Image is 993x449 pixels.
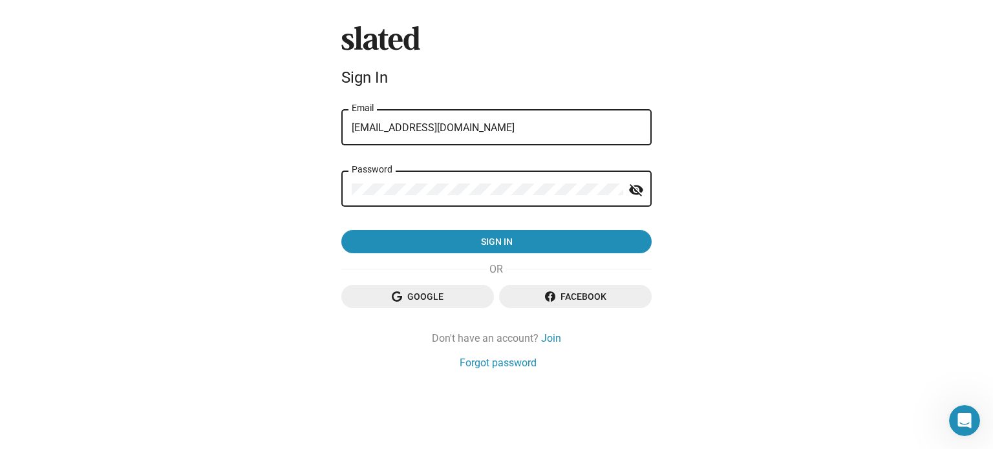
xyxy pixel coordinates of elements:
[341,230,652,253] button: Sign in
[460,356,537,370] a: Forgot password
[341,68,652,87] div: Sign In
[623,177,649,203] button: Show password
[352,285,484,308] span: Google
[341,26,652,92] sl-branding: Sign In
[509,285,641,308] span: Facebook
[541,331,561,345] a: Join
[352,230,641,253] span: Sign in
[341,285,494,308] button: Google
[499,285,652,308] button: Facebook
[628,180,644,200] mat-icon: visibility_off
[341,331,652,345] div: Don't have an account?
[949,405,980,436] iframe: Intercom live chat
